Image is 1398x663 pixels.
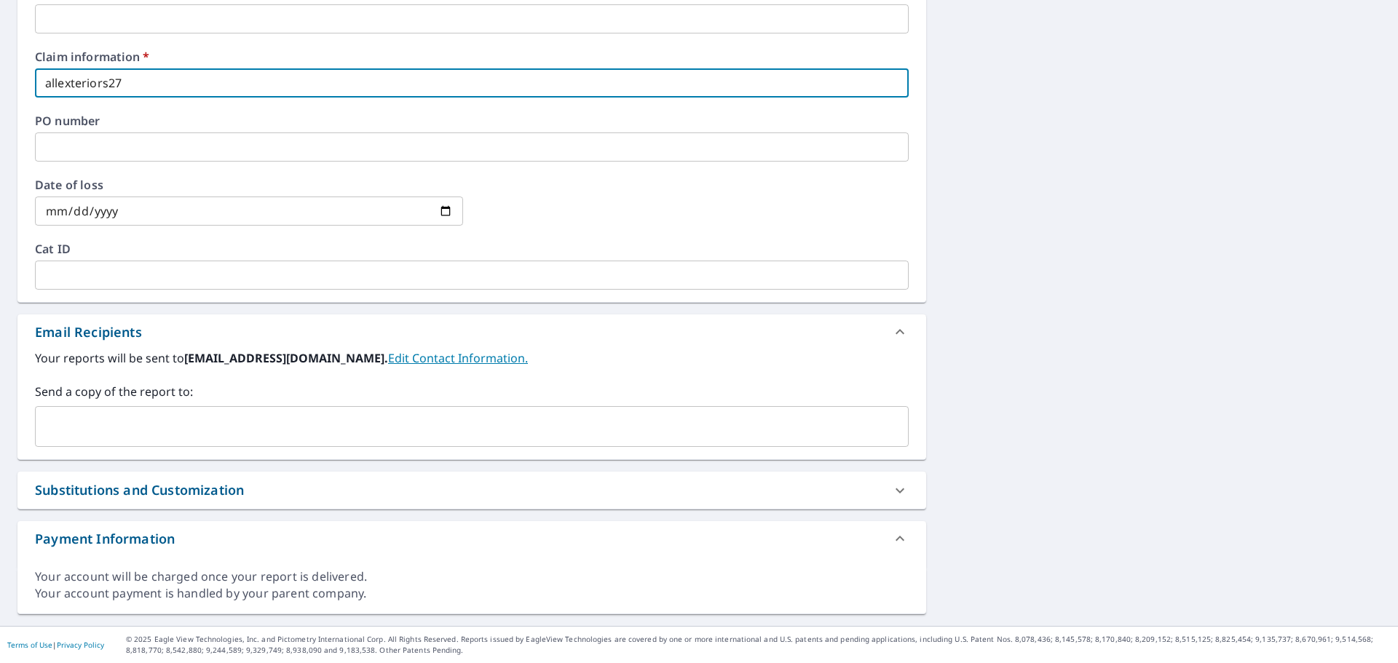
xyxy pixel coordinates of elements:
[7,640,104,649] p: |
[35,322,142,342] div: Email Recipients
[35,51,909,63] label: Claim information
[35,179,463,191] label: Date of loss
[388,350,528,366] a: EditContactInfo
[35,349,909,367] label: Your reports will be sent to
[17,472,926,509] div: Substitutions and Customization
[35,115,909,127] label: PO number
[184,350,388,366] b: [EMAIL_ADDRESS][DOMAIN_NAME].
[35,480,244,500] div: Substitutions and Customization
[7,640,52,650] a: Terms of Use
[35,568,909,585] div: Your account will be charged once your report is delivered.
[17,521,926,556] div: Payment Information
[35,585,909,602] div: Your account payment is handled by your parent company.
[35,529,175,549] div: Payment Information
[35,243,909,255] label: Cat ID
[35,383,909,400] label: Send a copy of the report to:
[57,640,104,650] a: Privacy Policy
[126,634,1391,656] p: © 2025 Eagle View Technologies, Inc. and Pictometry International Corp. All Rights Reserved. Repo...
[17,314,926,349] div: Email Recipients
